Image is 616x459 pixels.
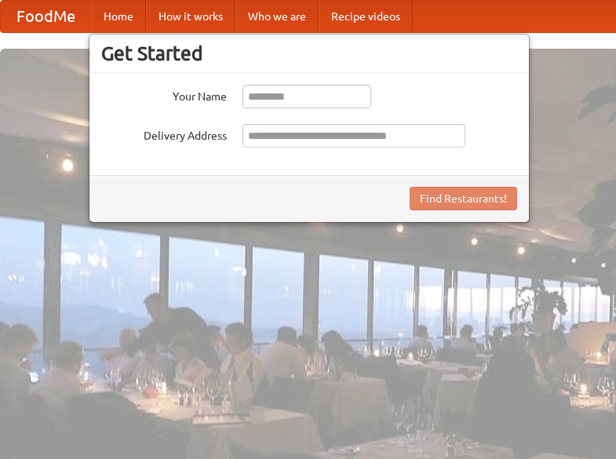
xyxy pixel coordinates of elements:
[235,1,319,32] a: Who we are
[319,1,413,32] a: Recipe videos
[101,42,517,65] h3: Get Started
[91,1,146,32] a: Home
[1,1,91,32] a: FoodMe
[101,85,227,104] label: Your Name
[101,124,227,144] label: Delivery Address
[410,187,517,210] button: Find Restaurants!
[146,1,235,32] a: How it works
